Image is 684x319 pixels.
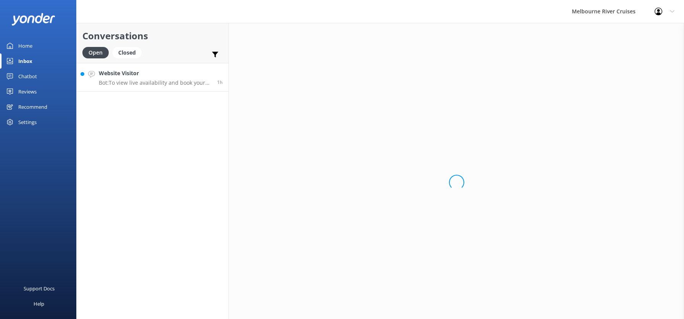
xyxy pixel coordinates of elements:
[82,47,109,58] div: Open
[217,79,223,85] span: Sep 05 2025 12:09pm (UTC +10:00) Australia/Sydney
[113,48,145,56] a: Closed
[77,63,229,92] a: Website VisitorBot:To view live availability and book your Melbourne River Cruise experience, ple...
[24,281,55,296] div: Support Docs
[18,114,37,130] div: Settings
[18,69,37,84] div: Chatbot
[113,47,142,58] div: Closed
[82,48,113,56] a: Open
[18,53,32,69] div: Inbox
[18,84,37,99] div: Reviews
[18,38,32,53] div: Home
[11,13,55,26] img: yonder-white-logo.png
[18,99,47,114] div: Recommend
[82,29,223,43] h2: Conversations
[99,79,211,86] p: Bot: To view live availability and book your Melbourne River Cruise experience, please visit [URL...
[99,69,211,77] h4: Website Visitor
[34,296,44,311] div: Help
